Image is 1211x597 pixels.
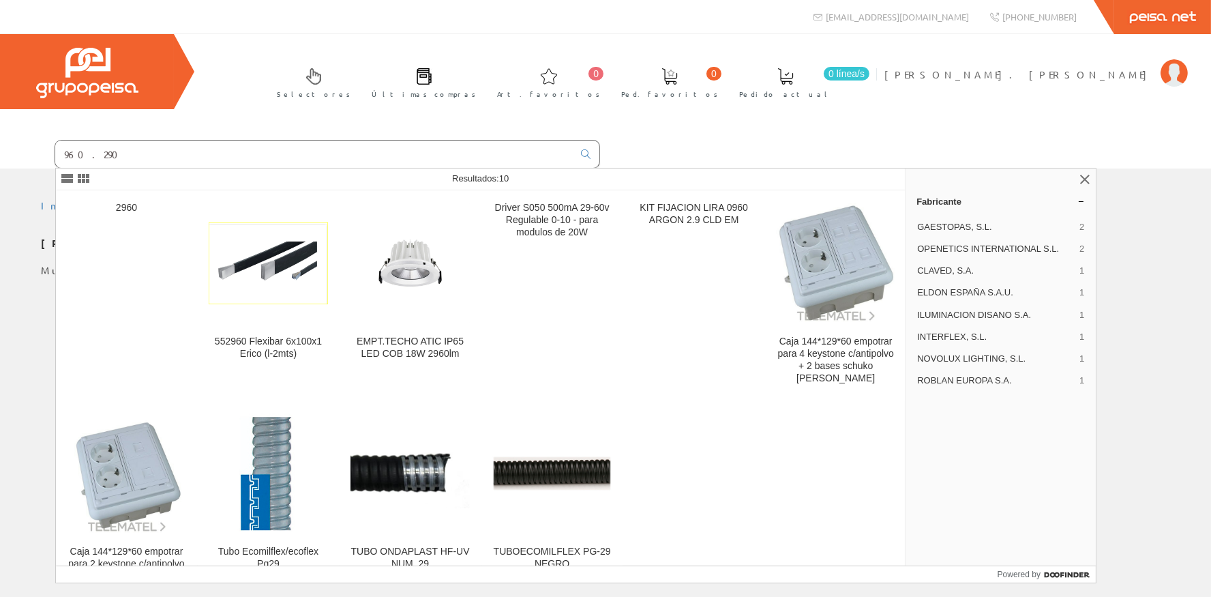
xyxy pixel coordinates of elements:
[209,336,328,360] div: 552960 Flexibar 6x100x1 Erico (l-2mts)
[917,221,1074,233] span: GAESTOPAS, S.L.
[917,265,1074,277] span: CLAVED, S.A.
[41,237,1170,250] p: su pedido ha sido correctamente confirmado.
[1002,11,1077,23] span: [PHONE_NUMBER]
[277,87,350,101] span: Selectores
[765,191,906,401] a: Caja 144*129*60 empotrar para 4 keystone c/antipolvo + 2 bases schuko blancas Caja 144*129*60 emp...
[1079,309,1084,321] span: 1
[340,191,481,401] a: EMPT.TECHO ATIC IP65 LED COB 18W 2960lm EMPT.TECHO ATIC IP65 LED COB 18W 2960lm
[998,568,1041,581] span: Powered by
[56,191,197,401] a: 2960
[917,309,1074,321] span: ILUMINACION DISANO S.A.
[917,353,1074,365] span: NOVOLUX LIGHTING, S.L.
[499,173,509,184] span: 10
[1079,353,1084,365] span: 1
[1079,287,1084,299] span: 1
[492,456,612,491] img: TUBOECOMILFLEX PG-29 NEGRO
[350,439,470,508] img: TUBO ONDAPLAST HF-UV NUM. 29
[826,11,969,23] span: [EMAIL_ADDRESS][DOMAIN_NAME]
[906,190,1096,212] a: Fabricante
[350,336,470,360] div: EMPT.TECHO ATIC IP65 LED COB 18W 2960lm
[776,336,895,385] div: Caja 144*129*60 empotrar para 4 keystone c/antipolvo + 2 bases schuko [PERSON_NAME]
[497,87,600,101] span: Art. favoritos
[884,57,1188,70] a: [PERSON_NAME]. [PERSON_NAME]
[917,331,1074,343] span: INTERFLEX, S.L.
[55,141,573,168] input: Buscar ...
[452,173,509,184] span: Resultados:
[621,87,718,101] span: Ped. favoritos
[492,202,612,239] div: Driver S050 500mA 29-60v Regulable 0-10 - para modulos de 20W
[917,243,1074,255] span: OPENETICS INTERNATIONAL S.L.
[998,566,1096,583] a: Powered by
[41,264,1170,278] p: Muchas gracias.
[358,57,483,106] a: Últimas compras
[1079,221,1084,233] span: 2
[372,87,476,101] span: Últimas compras
[481,191,623,401] a: Driver S050 500mA 29-60v Regulable 0-10 - para modulos de 20W
[706,67,721,81] span: 0
[350,546,470,570] div: TUBO ONDAPLAST HF-UV NUM. 29
[67,202,186,214] div: 2960
[1079,331,1084,343] span: 1
[623,191,764,401] a: KIT FIJACION LIRA 0960 ARGON 2.9 CLD EM
[1079,265,1084,277] span: 1
[350,203,470,323] img: EMPT.TECHO ATIC IP65 LED COB 18W 2960lm
[198,191,339,401] a: 552960 Flexibar 6x100x1 Erico (l-2mts) 552960 Flexibar 6x100x1 Erico (l-2mts)
[634,202,753,227] div: KIT FIJACION LIRA 0960 ARGON 2.9 CLD EM
[776,203,895,323] img: Caja 144*129*60 empotrar para 4 keystone c/antipolvo + 2 bases schuko blancas
[41,199,99,212] a: Inicio
[209,546,328,570] div: Tubo Ecomilflex/ecoflex Pg29
[739,87,832,101] span: Pedido actual
[209,414,328,534] img: Tubo Ecomilflex/ecoflex Pg29
[884,68,1154,81] span: [PERSON_NAME]. [PERSON_NAME]
[263,57,357,106] a: Selectores
[824,67,869,81] span: 0 línea/s
[36,48,138,98] img: Grupo Peisa
[67,546,186,595] div: Caja 144*129*60 empotrar para 2 keystone c/antipolvo + 2 bases schuko [PERSON_NAME]
[1079,243,1084,255] span: 2
[67,414,186,534] img: Caja 144*129*60 empotrar para 2 keystone c/antipolvo + 2 bases schuko blancas
[492,546,612,570] div: TUBOECOMILFLEX PG-29 NEGRO
[917,287,1074,299] span: ELDON ESPAÑA S.A.U.
[588,67,603,81] span: 0
[1079,375,1084,387] span: 1
[41,291,1170,303] div: © Grupo Peisa
[209,222,328,304] img: 552960 Flexibar 6x100x1 Erico (l-2mts)
[917,375,1074,387] span: ROBLAN EUROPA S.A.
[41,237,327,249] b: [PERSON_NAME]. [PERSON_NAME]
